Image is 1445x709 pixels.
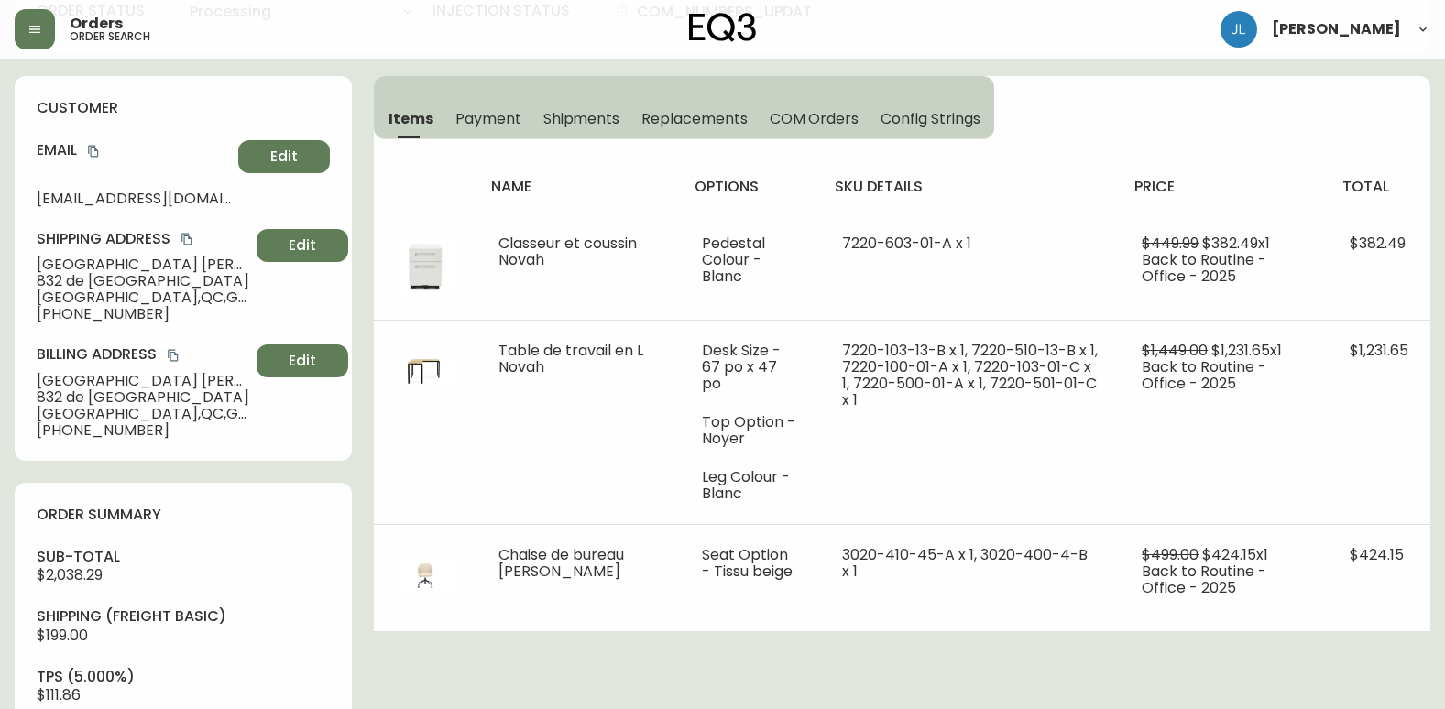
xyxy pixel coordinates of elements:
h4: tps (5.000%) [37,667,330,687]
span: $424.15 [1350,544,1404,565]
h4: total [1342,177,1416,197]
button: Edit [257,229,348,262]
span: [PHONE_NUMBER] [37,422,249,439]
span: 7220-103-13-B x 1, 7220-510-13-B x 1, 7220-100-01-A x 1, 7220-103-01-C x 1, 7220-500-01-A x 1, 72... [842,340,1098,410]
span: $382.49 x 1 [1202,233,1270,254]
span: Back to Routine - Office - 2025 [1142,561,1266,598]
img: 1c9c23e2a847dab86f8017579b61559c [1221,11,1257,48]
span: Table de travail en L Novah [498,340,643,377]
span: Orders [70,16,123,31]
h4: Shipping ( Freight Basic ) [37,606,330,627]
h4: name [491,177,664,197]
span: [PHONE_NUMBER] [37,306,249,322]
span: COM Orders [770,109,859,128]
span: [GEOGRAPHIC_DATA] , QC , G1V 2R5 , CA [37,406,249,422]
span: [GEOGRAPHIC_DATA] , QC , G1V 2R5 , CA [37,289,249,306]
img: 3020-400-4-AB-400-1-ckfcpbnyz5d320194h4z0pmzy.jpg [396,547,454,605]
img: 7220-103L-MC-400-1-cl5ci1y8o0gcg0138rl1inawp.jpg [396,343,454,401]
h4: sub-total [37,547,330,567]
span: Back to Routine - Office - 2025 [1142,356,1266,394]
span: Edit [270,147,298,167]
h4: Billing Address [37,344,249,365]
button: copy [164,346,182,365]
h4: sku details [835,177,1105,197]
button: Edit [257,344,348,377]
span: Payment [455,109,521,128]
span: [PERSON_NAME] [1272,22,1401,37]
span: $1,231.65 x 1 [1211,340,1282,361]
h4: options [695,177,806,197]
span: $199.00 [37,625,88,646]
button: copy [84,142,103,160]
span: 832 de [GEOGRAPHIC_DATA] [37,389,249,406]
li: Desk Size - 67 po x 47 po [702,343,799,392]
li: Seat Option - Tissu beige [702,547,799,580]
span: Classeur et coussin Novah [498,233,637,270]
span: [EMAIL_ADDRESS][DOMAIN_NAME] [37,191,231,207]
span: $499.00 [1142,544,1199,565]
h4: price [1134,177,1313,197]
li: Leg Colour - Blanc [702,469,799,502]
span: $111.86 [37,684,81,705]
span: Chaise de bureau [PERSON_NAME] [498,544,624,582]
span: 7220-603-01-A x 1 [842,233,971,254]
h4: customer [37,98,330,118]
button: copy [178,230,196,248]
li: Pedestal Colour - Blanc [702,235,799,285]
img: 366d8cbf-6169-45b6-8ef8-6034bb558cffOptional[novah-white-mobile-filing-cabinet].jpg [396,235,454,294]
span: [GEOGRAPHIC_DATA] [PERSON_NAME] [37,256,249,273]
button: Edit [238,140,330,173]
span: $449.99 [1142,233,1199,254]
span: Config Strings [881,109,980,128]
span: Edit [289,351,316,371]
span: Items [389,109,433,128]
li: Top Option - Noyer [702,414,799,447]
span: [GEOGRAPHIC_DATA] [PERSON_NAME] [37,373,249,389]
span: $2,038.29 [37,564,103,585]
span: Replacements [641,109,747,128]
span: $424.15 x 1 [1202,544,1268,565]
span: Back to Routine - Office - 2025 [1142,249,1266,287]
span: $1,231.65 [1350,340,1408,361]
span: Shipments [543,109,620,128]
img: logo [689,13,757,42]
h4: order summary [37,505,330,525]
span: $1,449.00 [1142,340,1208,361]
h4: Email [37,140,231,160]
span: Edit [289,235,316,256]
h5: order search [70,31,150,42]
span: $382.49 [1350,233,1406,254]
span: 832 de [GEOGRAPHIC_DATA] [37,273,249,289]
span: 3020-410-45-A x 1, 3020-400-4-B x 1 [842,544,1088,582]
h4: Shipping Address [37,229,249,249]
